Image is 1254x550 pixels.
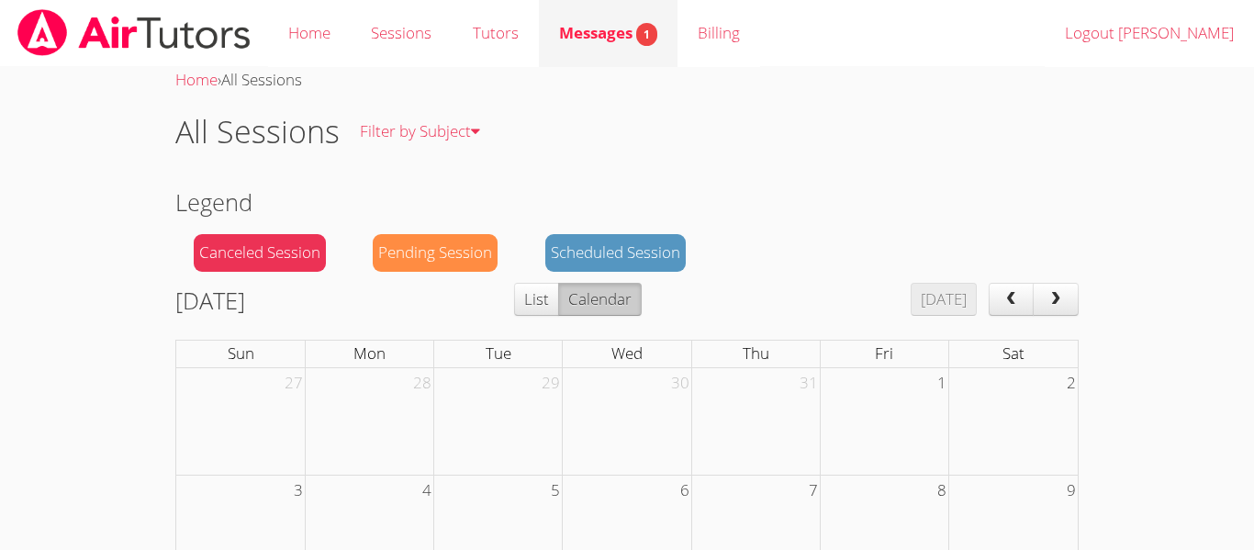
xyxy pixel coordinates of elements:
span: 2 [1065,368,1078,398]
span: 7 [807,476,820,506]
span: Thu [743,342,769,364]
div: Canceled Session [194,234,326,272]
button: List [514,283,559,316]
span: Messages [559,22,657,43]
a: Filter by Subject [340,98,500,165]
span: 4 [420,476,433,506]
span: 29 [540,368,562,398]
span: Mon [353,342,386,364]
a: Home [175,69,218,90]
h1: All Sessions [175,108,340,155]
button: next [1033,283,1079,316]
span: Sun [228,342,254,364]
span: 3 [292,476,305,506]
h2: [DATE] [175,283,245,318]
div: Pending Session [373,234,498,272]
button: [DATE] [911,283,977,316]
span: 31 [798,368,820,398]
span: 27 [283,368,305,398]
span: 1 [935,368,948,398]
span: 30 [669,368,691,398]
span: All Sessions [221,69,302,90]
span: 8 [935,476,948,506]
img: airtutors_banner-c4298cdbf04f3fff15de1276eac7730deb9818008684d7c2e4769d2f7ddbe033.png [16,9,252,56]
button: prev [989,283,1035,316]
span: Fri [875,342,893,364]
span: 5 [549,476,562,506]
div: Scheduled Session [545,234,686,272]
span: 1 [636,23,657,46]
span: 6 [678,476,691,506]
span: 28 [411,368,433,398]
h2: Legend [175,185,1079,219]
span: 9 [1065,476,1078,506]
button: Calendar [558,283,642,316]
span: Wed [611,342,643,364]
span: Sat [1002,342,1024,364]
div: › [175,67,1079,94]
span: Tue [486,342,511,364]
